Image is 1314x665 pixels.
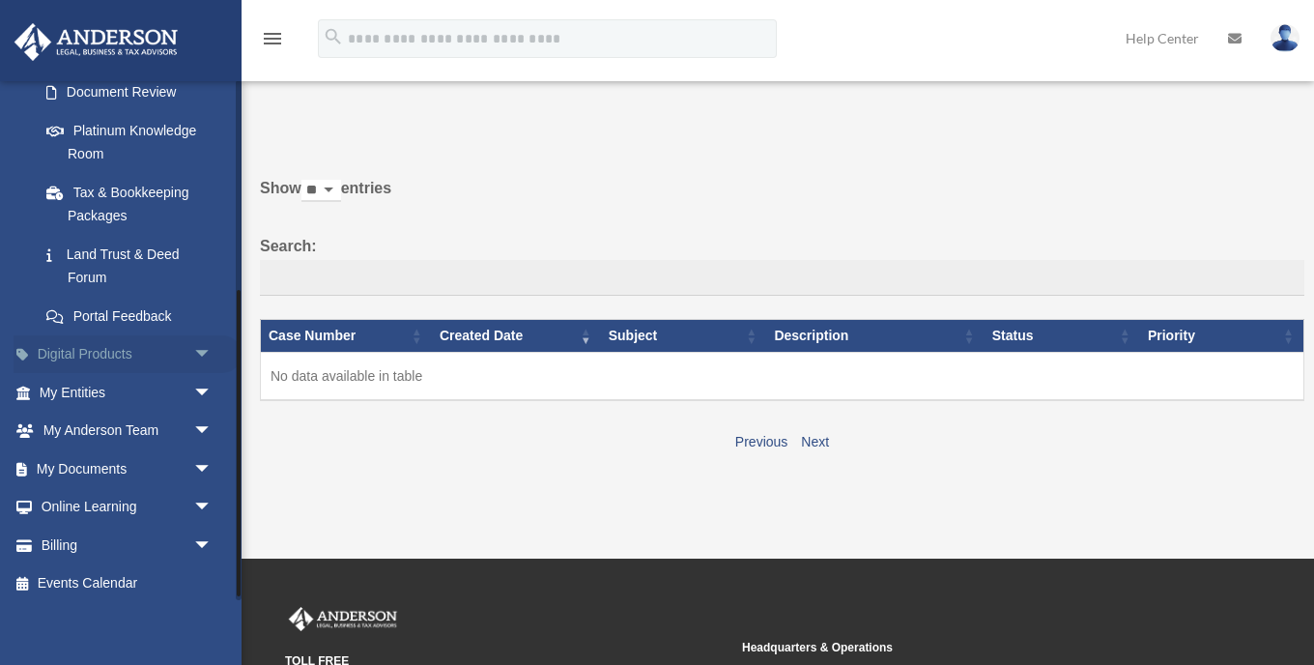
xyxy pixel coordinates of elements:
[193,412,232,451] span: arrow_drop_down
[14,488,242,527] a: Online Learningarrow_drop_down
[260,260,1304,297] input: Search:
[14,449,242,488] a: My Documentsarrow_drop_down
[261,353,1304,401] td: No data available in table
[260,233,1304,297] label: Search:
[14,526,242,564] a: Billingarrow_drop_down
[193,526,232,565] span: arrow_drop_down
[323,26,344,47] i: search
[261,320,432,353] th: Case Number: activate to sort column ascending
[735,434,787,449] a: Previous
[14,335,242,374] a: Digital Productsarrow_drop_down
[14,564,242,603] a: Events Calendar
[193,335,232,375] span: arrow_drop_down
[193,488,232,528] span: arrow_drop_down
[801,434,829,449] a: Next
[432,320,601,353] th: Created Date: activate to sort column ascending
[301,180,341,202] select: Showentries
[14,412,242,450] a: My Anderson Teamarrow_drop_down
[9,23,184,61] img: Anderson Advisors Platinum Portal
[261,34,284,50] a: menu
[193,373,232,413] span: arrow_drop_down
[261,27,284,50] i: menu
[601,320,767,353] th: Subject: activate to sort column ascending
[285,607,401,632] img: Anderson Advisors Platinum Portal
[985,320,1140,353] th: Status: activate to sort column ascending
[27,111,232,173] a: Platinum Knowledge Room
[27,73,232,112] a: Document Review
[1140,320,1304,353] th: Priority: activate to sort column ascending
[193,449,232,489] span: arrow_drop_down
[27,235,232,297] a: Land Trust & Deed Forum
[766,320,984,353] th: Description: activate to sort column ascending
[260,175,1304,221] label: Show entries
[742,638,1185,658] small: Headquarters & Operations
[1271,24,1300,52] img: User Pic
[27,173,232,235] a: Tax & Bookkeeping Packages
[14,373,242,412] a: My Entitiesarrow_drop_down
[27,297,232,335] a: Portal Feedback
